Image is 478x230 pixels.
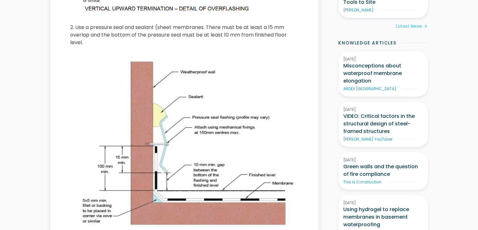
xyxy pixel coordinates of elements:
a: Latest Newsarrow_forward [396,23,428,30]
h2: Knowledge Articles [339,40,396,46]
div: ARDEX [GEOGRAPHIC_DATA] [344,86,396,92]
a: [DATE]Green walls and the question of fire complianceThis Is Construction [339,152,428,190]
div: [DATE] [344,200,423,206]
div: Latest News [396,23,422,30]
a: [DATE]VIDEO: Critical factors in the structural design of steel-framed structures[PERSON_NAME] Yo... [339,102,428,147]
h3: Green walls and the question of fire compliance [344,163,423,178]
a: [DATE]Misconceptions about waterproof membrane elongationARDEX [GEOGRAPHIC_DATA] [339,51,428,97]
h3: Using hydrogel to replace membranes in basement waterproofing [344,206,423,228]
h3: Misconceptions about waterproof membrane elongation [344,62,423,85]
div: [PERSON_NAME] [344,7,374,13]
div: arrow_forward [424,23,428,30]
div: [PERSON_NAME] YouTuber [344,136,393,142]
div: This Is Construction [344,179,382,185]
div: [DATE] [344,157,423,163]
h3: VIDEO: Critical factors in the structural design of steel-framed structures [344,112,423,135]
p: 2. Use a pressure seal and sealant (sheet membranes. There must be at least a 15 mm overlap and t... [70,24,298,46]
div: [DATE] [344,107,423,112]
div: [DATE] [344,56,423,62]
